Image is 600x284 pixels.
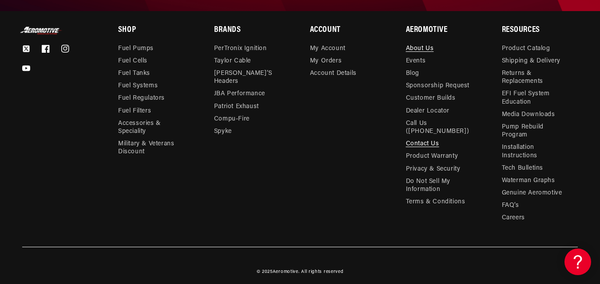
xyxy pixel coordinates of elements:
a: Product Catalog [502,45,550,55]
a: Account Details [310,67,357,80]
a: Installation Instructions [502,141,571,162]
a: Pump Rebuild Program [502,121,571,141]
a: About Us [406,45,434,55]
a: Fuel Tanks [118,67,150,80]
a: Customer Builds [406,92,456,105]
a: Tech Bulletins [502,162,543,175]
a: Spyke [214,125,232,138]
a: Compu-Fire [214,113,250,125]
a: Terms & Conditions [406,196,465,208]
a: Aeromotive [273,269,298,274]
a: Returns & Replacements [502,67,571,88]
a: My Account [310,45,346,55]
a: Do Not Sell My Information [406,175,475,196]
a: FAQ’s [502,199,519,212]
a: Sponsorship Request [406,80,469,92]
a: Patriot Exhaust [214,101,259,113]
a: Fuel Systems [118,80,158,92]
a: Product Warranty [406,150,458,163]
a: Shipping & Delivery [502,55,560,67]
small: All rights reserved [301,269,343,274]
a: Dealer Locator [406,105,449,117]
a: Waterman Graphs [502,175,555,187]
a: EFI Fuel System Education [502,88,571,108]
a: Taylor Cable [214,55,251,67]
img: Aeromotive [19,27,64,35]
a: Genuine Aeromotive [502,187,562,199]
a: Fuel Filters [118,105,151,117]
small: © 2025 . [257,269,300,274]
a: Contact Us [406,138,439,150]
a: Fuel Pumps [118,45,154,55]
a: [PERSON_NAME]’s Headers [214,67,283,88]
a: Events [406,55,426,67]
a: Media Downloads [502,109,555,121]
a: Accessories & Speciality [118,117,187,138]
a: Blog [406,67,419,80]
a: Fuel Regulators [118,92,165,105]
a: Military & Veterans Discount [118,138,194,158]
a: Careers [502,212,525,224]
a: Fuel Cells [118,55,147,67]
a: Privacy & Security [406,163,461,175]
a: PerTronix Ignition [214,45,267,55]
a: My Orders [310,55,342,67]
a: Call Us ([PHONE_NUMBER]) [406,117,475,138]
a: JBA Performance [214,88,265,100]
